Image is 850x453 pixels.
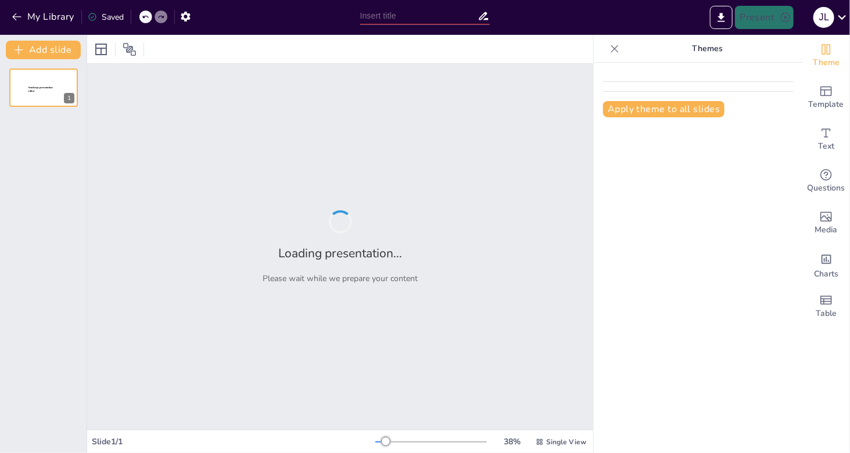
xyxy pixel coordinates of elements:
div: Add images, graphics, shapes or video [803,202,849,244]
div: Layout [92,40,110,59]
div: Slide 1 / 1 [92,436,375,447]
span: Template [809,98,844,111]
button: Export to PowerPoint [710,6,733,29]
button: J L [813,6,834,29]
span: Text [818,140,834,153]
span: Questions [808,182,845,195]
span: Sendsteps presentation editor [28,87,53,93]
span: Single View [546,437,586,447]
div: Add charts and graphs [803,244,849,286]
button: My Library [9,8,79,26]
div: Add a table [803,286,849,328]
div: 1 [9,69,78,107]
button: Apply theme to all slides [603,101,725,117]
button: Add slide [6,41,81,59]
div: Add ready made slides [803,77,849,118]
div: 38 % [498,436,526,447]
p: Please wait while we prepare your content [263,273,418,284]
span: Theme [813,56,840,69]
div: Change the overall theme [803,35,849,77]
span: Table [816,307,837,320]
button: Present [735,6,793,29]
div: J L [813,7,834,28]
input: Insert title [360,8,478,24]
div: Add text boxes [803,118,849,160]
p: Themes [624,35,791,63]
span: Media [815,224,838,236]
div: 1 [64,93,74,103]
span: Position [123,42,137,56]
div: Get real-time input from your audience [803,160,849,202]
span: Charts [814,268,838,281]
div: Saved [88,12,124,23]
h2: Loading presentation... [278,245,402,261]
